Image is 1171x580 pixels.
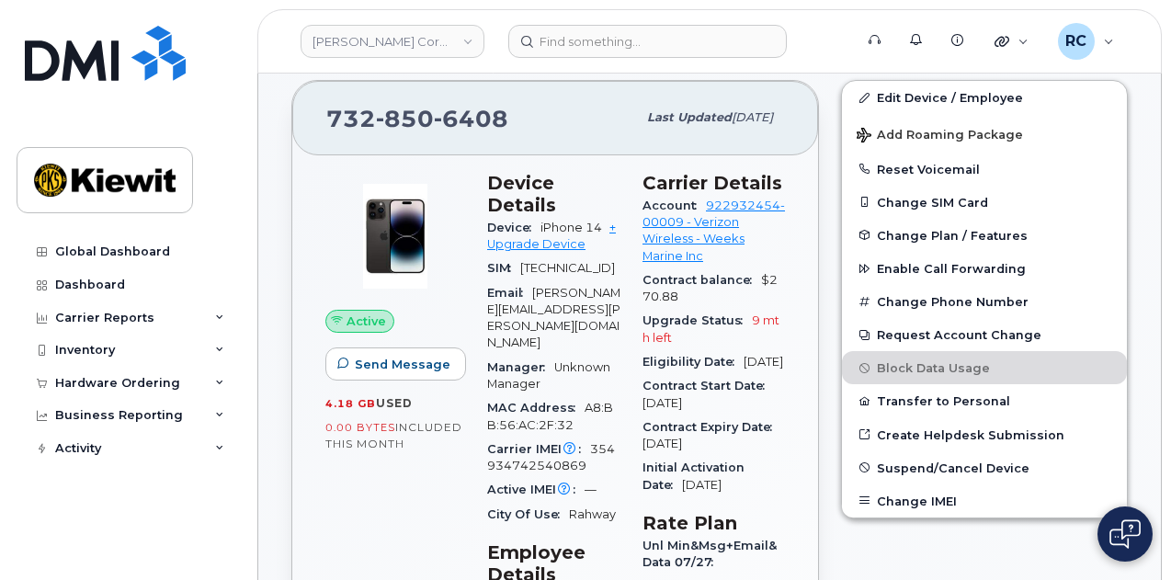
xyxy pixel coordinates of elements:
[842,153,1127,186] button: Reset Voicemail
[487,401,585,415] span: MAC Address
[842,451,1127,484] button: Suspend/Cancel Device
[487,360,554,374] span: Manager
[325,420,462,450] span: included this month
[744,355,783,369] span: [DATE]
[842,81,1127,114] a: Edit Device / Employee
[487,483,585,496] span: Active IMEI
[340,181,450,291] img: image20231002-3703462-njx0qo.jpeg
[642,172,785,194] h3: Carrier Details
[647,110,732,124] span: Last updated
[508,25,787,58] input: Find something...
[642,437,682,450] span: [DATE]
[642,199,706,212] span: Account
[487,221,540,234] span: Device
[1065,30,1086,52] span: RC
[642,539,777,569] span: Unl Min&Msg+Email&Data 07/27
[877,228,1028,242] span: Change Plan / Features
[842,384,1127,417] button: Transfer to Personal
[355,356,450,373] span: Send Message
[487,261,520,275] span: SIM
[520,261,615,275] span: [TECHNICAL_ID]
[842,351,1127,384] button: Block Data Usage
[842,186,1127,219] button: Change SIM Card
[1109,519,1141,549] img: Open chat
[325,397,376,410] span: 4.18 GB
[877,461,1029,474] span: Suspend/Cancel Device
[434,105,508,132] span: 6408
[487,507,569,521] span: City Of Use
[842,418,1127,451] a: Create Helpdesk Submission
[347,313,386,330] span: Active
[842,252,1127,285] button: Enable Call Forwarding
[642,396,682,410] span: [DATE]
[376,105,434,132] span: 850
[487,172,620,216] h3: Device Details
[569,507,616,521] span: Rahway
[877,262,1026,276] span: Enable Call Forwarding
[325,421,395,434] span: 0.00 Bytes
[642,199,785,263] a: 922932454-00009 - Verizon Wireless - Weeks Marine Inc
[642,379,774,392] span: Contract Start Date
[642,420,781,434] span: Contract Expiry Date
[585,483,597,496] span: —
[842,318,1127,351] button: Request Account Change
[487,286,532,300] span: Email
[857,128,1023,145] span: Add Roaming Package
[842,484,1127,517] button: Change IMEI
[842,115,1127,153] button: Add Roaming Package
[540,221,602,234] span: iPhone 14
[682,478,722,492] span: [DATE]
[301,25,484,58] a: Kiewit Corporation
[982,23,1041,60] div: Quicklinks
[842,219,1127,252] button: Change Plan / Features
[487,286,620,350] span: [PERSON_NAME][EMAIL_ADDRESS][PERSON_NAME][DOMAIN_NAME]
[642,461,745,491] span: Initial Activation Date
[642,313,779,344] span: 9 mth left
[642,313,752,327] span: Upgrade Status
[487,401,613,431] span: A8:BB:56:AC:2F:32
[1045,23,1127,60] div: Rebeca Ceballos
[642,355,744,369] span: Eligibility Date
[326,105,508,132] span: 732
[842,285,1127,318] button: Change Phone Number
[376,396,413,410] span: used
[487,442,590,456] span: Carrier IMEI
[642,512,785,534] h3: Rate Plan
[325,347,466,381] button: Send Message
[732,110,773,124] span: [DATE]
[642,273,761,287] span: Contract balance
